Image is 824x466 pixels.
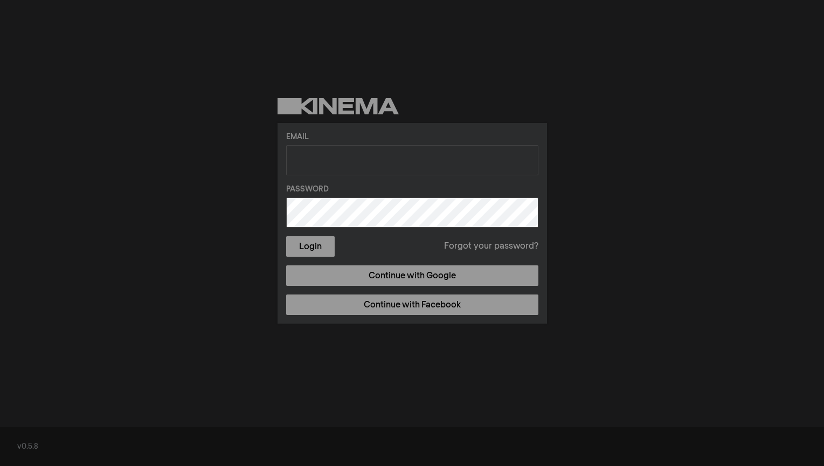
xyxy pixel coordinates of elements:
[17,441,807,453] div: v0.5.8
[286,184,538,195] label: Password
[444,240,538,253] a: Forgot your password?
[286,132,538,143] label: Email
[286,294,538,315] a: Continue with Facebook
[286,236,335,257] button: Login
[286,265,538,286] a: Continue with Google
